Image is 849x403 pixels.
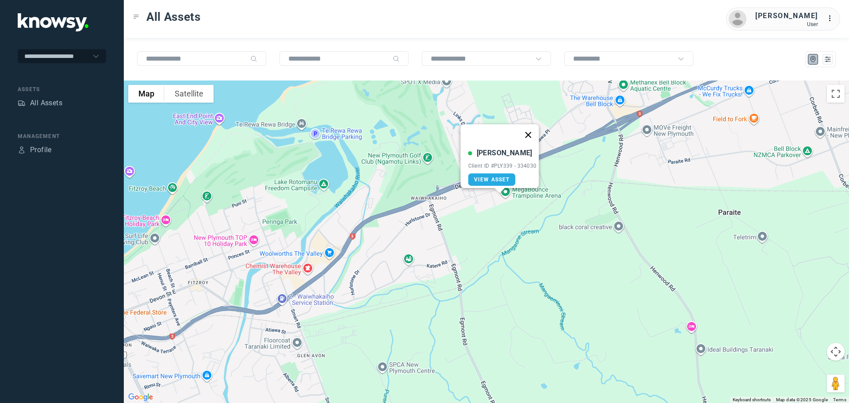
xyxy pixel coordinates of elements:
[827,375,845,392] button: Drag Pegman onto the map to open Street View
[517,124,539,146] button: Close
[477,148,532,158] div: [PERSON_NAME]
[30,145,52,155] div: Profile
[474,177,510,183] span: View Asset
[827,343,845,361] button: Map camera controls
[827,13,838,25] div: :
[18,99,26,107] div: Assets
[250,55,257,62] div: Search
[18,85,106,93] div: Assets
[18,13,88,31] img: Application Logo
[755,21,818,27] div: User
[776,397,828,402] span: Map data ©2025 Google
[18,146,26,154] div: Profile
[30,98,62,108] div: All Assets
[18,132,106,140] div: Management
[827,13,838,24] div: :
[18,98,62,108] a: AssetsAll Assets
[827,85,845,103] button: Toggle fullscreen view
[824,55,832,63] div: List
[833,397,846,402] a: Terms (opens in new tab)
[146,9,201,25] span: All Assets
[133,14,139,20] div: Toggle Menu
[468,163,537,169] div: Client ID #PLY339 - 334030
[126,391,155,403] a: Open this area in Google Maps (opens a new window)
[809,55,817,63] div: Map
[164,85,214,103] button: Show satellite imagery
[755,11,818,21] div: [PERSON_NAME]
[128,85,164,103] button: Show street map
[729,10,746,28] img: avatar.png
[468,173,516,186] a: View Asset
[126,391,155,403] img: Google
[733,397,771,403] button: Keyboard shortcuts
[18,145,52,155] a: ProfileProfile
[827,15,836,22] tspan: ...
[393,55,400,62] div: Search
